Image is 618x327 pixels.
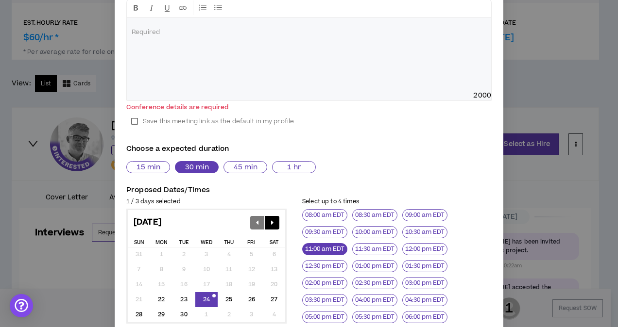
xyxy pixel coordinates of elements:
div: Sat [263,239,285,247]
button: 01:30 pm EDT [402,260,447,272]
button: 09:00 am EDT [402,209,447,221]
div: Open Intercom Messenger [10,294,33,317]
button: Numbered List [211,0,225,15]
label: Choose a expected duration [126,140,492,157]
button: 04:30 pm EDT [402,294,447,306]
button: Insert Link [175,0,190,15]
button: 02:00 pm EDT [302,277,347,289]
button: 09:30 am EDT [302,226,347,238]
button: 05:30 pm EDT [352,311,397,323]
label: Save this meeting link as the default in my profile [126,114,299,129]
button: 30 min [175,161,219,173]
span: Conference details are required [126,103,492,113]
button: 11:00 am EDT [302,243,347,255]
div: Fri [240,239,262,247]
div: Mon [150,239,172,247]
button: 45 min [223,161,267,173]
button: Format Bold [129,0,143,15]
label: Proposed Dates/Times [126,181,210,198]
div: [DATE] [134,216,161,229]
small: Select up to 4 times [302,197,359,206]
button: 03:00 pm EDT [402,277,447,289]
button: 12:30 pm EDT [302,260,347,272]
button: 08:00 am EDT [302,209,347,221]
button: 02:30 pm EDT [352,277,397,289]
button: 10:00 am EDT [352,226,397,238]
span: 2000 [473,91,491,100]
button: 08:30 am EDT [352,209,397,221]
div: Wed [195,239,218,247]
div: Sun [128,239,150,247]
button: 1 hr [272,161,316,173]
button: 03:30 pm EDT [302,294,347,306]
button: 15 min [126,161,170,173]
div: Tue [173,239,195,247]
button: Format Italics [144,0,159,15]
button: Format Underline [160,0,174,15]
div: Thu [218,239,240,247]
button: Bullet List [195,0,210,15]
button: 12:00 pm EDT [402,243,447,255]
button: 11:30 am EDT [352,243,397,255]
button: 01:00 pm EDT [352,260,397,272]
button: 04:00 pm EDT [352,294,397,306]
button: 06:00 pm EDT [402,311,447,323]
button: 10:30 am EDT [402,226,447,238]
button: 05:00 pm EDT [302,311,347,323]
small: 1 / 3 days selected [126,197,181,206]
